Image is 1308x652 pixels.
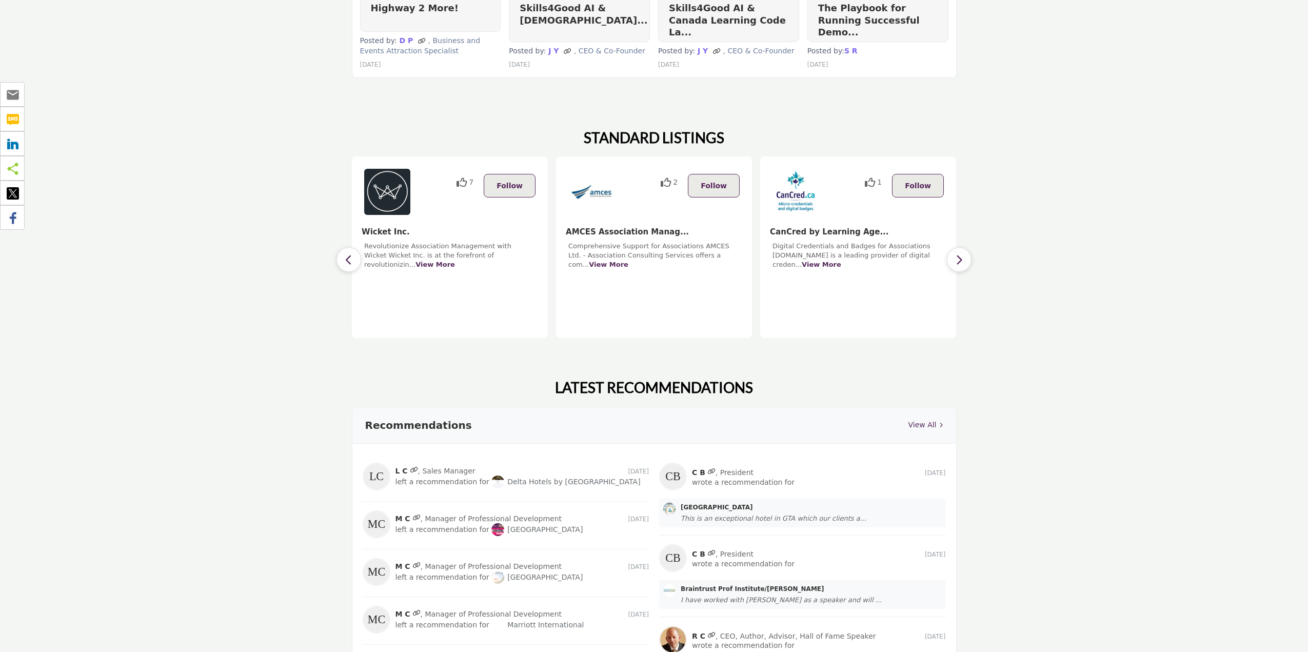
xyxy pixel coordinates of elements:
[491,571,504,584] img: Niagara Falls Convention Centre
[421,609,562,619] span: , Manager of Professional Development
[692,468,705,477] a: C B
[908,420,943,430] a: View All
[628,611,649,618] span: [DATE]
[469,177,473,188] span: 7
[628,468,649,475] span: [DATE]
[491,478,640,486] a: Delta Hotels by [GEOGRAPHIC_DATA]
[371,3,459,13] a: Highway 2 More!
[584,129,724,147] h2: STANDARD LISTINGS
[395,621,489,629] span: left a recommendation for
[566,227,689,236] a: AMCES Association Manag...
[695,47,710,55] a: J Y
[723,47,795,55] span: , CEO & Co-Founder
[589,261,628,268] a: View More
[418,466,475,476] span: , Sales Manager
[692,560,795,568] span: wrote a recommendation for
[395,515,410,523] a: M C
[360,36,501,56] p: Posted by:
[807,46,948,56] p: Posted by:
[692,550,705,558] a: C B
[395,562,410,570] a: M C
[491,619,504,631] img: Marriott International
[681,514,942,523] div: This is an exceptional hotel in GTA which our clients a...
[658,46,799,56] p: Posted by:
[574,47,645,55] span: , CEO & Co-Founder
[698,47,708,55] strong: J Y
[692,478,795,486] span: wrote a recommendation for
[925,633,946,640] span: [DATE]
[681,503,942,512] a: [GEOGRAPHIC_DATA]
[658,61,679,68] span: [DATE]
[484,174,536,197] button: Follow
[681,584,942,594] a: Braintrust Prof Institute/[PERSON_NAME]
[395,467,408,475] a: L C
[688,174,740,197] button: Follow
[546,47,561,55] a: J Y
[892,174,944,197] button: Follow
[716,631,876,641] span: , CEO, Author, Advisor, Hall of Fame Speaker
[509,61,530,68] span: [DATE]
[802,261,841,268] a: View More
[628,563,649,570] span: [DATE]
[509,46,650,56] p: Posted by:
[520,3,647,25] a: Skills4Good AI & [DEMOGRAPHIC_DATA]...
[716,549,754,559] span: , President
[716,468,754,478] span: , President
[772,169,819,215] img: CanCred by Learning Age...
[362,227,410,236] a: Wicket Inc.
[491,523,504,536] img: Halifax Convention Centre
[555,379,753,397] h2: LATEST RECOMMENDATIONS
[659,544,687,572] img: C B
[363,558,390,586] img: M C
[568,242,740,326] div: Comprehensive Support for Associations AMCES Ltd. - Association Consulting Services offers a com...
[925,551,946,558] span: [DATE]
[363,463,390,490] img: L C
[568,169,615,215] img: AMCES Association Manag...
[877,177,882,188] span: 1
[659,463,687,490] img: C B
[548,47,559,55] strong: J Y
[421,514,562,524] span: , Manager of Professional Development
[905,182,931,190] span: Follow
[772,242,944,326] div: Digital Credentials and Badges for Associations [DOMAIN_NAME] is a leading provider of digital cr...
[491,525,583,534] a: [GEOGRAPHIC_DATA]
[364,169,410,215] img: Wicket Inc.
[663,584,676,597] img: Braintrust Prof Institute/Randall Craig
[364,242,536,326] div: Revolutionize Association Management with Wicket Wicket Inc. is at the forefront of revolutionizi...
[673,177,678,188] span: 2
[395,610,410,618] a: M C
[692,632,705,640] a: R C
[628,516,649,523] span: [DATE]
[807,61,828,68] span: [DATE]
[365,418,472,433] h3: Recommendations
[397,36,416,45] a: D P
[421,562,562,571] span: , Manager of Professional Development
[360,61,381,68] span: [DATE]
[491,573,583,581] a: [GEOGRAPHIC_DATA]
[497,182,523,190] span: Follow
[818,3,920,37] a: The Playbook for Running Successful Demo...
[363,510,390,538] img: M C
[669,3,786,37] a: Skills4Good AI & Canada Learning Code La...
[415,261,455,268] a: View More
[692,641,795,649] span: wrote a recommendation for
[770,227,888,236] a: CanCred by Learning Age...
[363,606,390,634] img: M C
[395,478,489,486] span: left a recommendation for
[491,476,504,488] img: Delta Hotels by Marriott Toronto Airport & Conference Centre
[663,503,676,515] img: Hotel X Toronto
[360,36,481,55] span: , Business and Events Attraction Specialist
[701,182,727,190] span: Follow
[681,596,942,605] div: I have worked with [PERSON_NAME] as a speaker and will ...
[844,47,858,55] strong: S R
[395,525,489,534] span: left a recommendation for
[395,573,489,581] span: left a recommendation for
[925,469,946,477] span: [DATE]
[491,621,584,629] a: Marriott International
[400,36,413,45] strong: D P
